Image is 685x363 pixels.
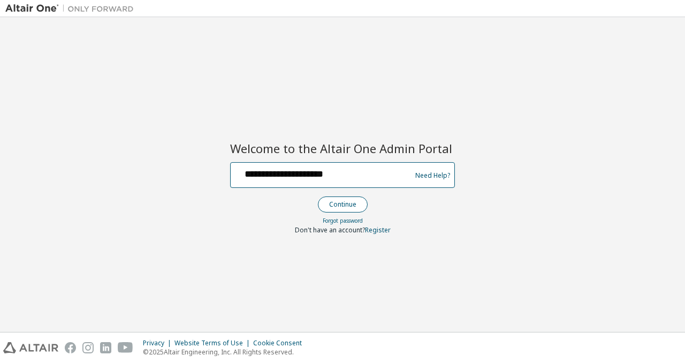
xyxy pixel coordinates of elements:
[118,342,133,353] img: youtube.svg
[5,3,139,14] img: Altair One
[230,141,455,156] h2: Welcome to the Altair One Admin Portal
[3,342,58,353] img: altair_logo.svg
[295,225,365,235] span: Don't have an account?
[143,339,174,347] div: Privacy
[143,347,308,357] p: © 2025 Altair Engineering, Inc. All Rights Reserved.
[365,225,391,235] a: Register
[174,339,253,347] div: Website Terms of Use
[318,196,368,213] button: Continue
[100,342,111,353] img: linkedin.svg
[253,339,308,347] div: Cookie Consent
[323,217,363,224] a: Forgot password
[65,342,76,353] img: facebook.svg
[82,342,94,353] img: instagram.svg
[415,175,450,176] a: Need Help?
